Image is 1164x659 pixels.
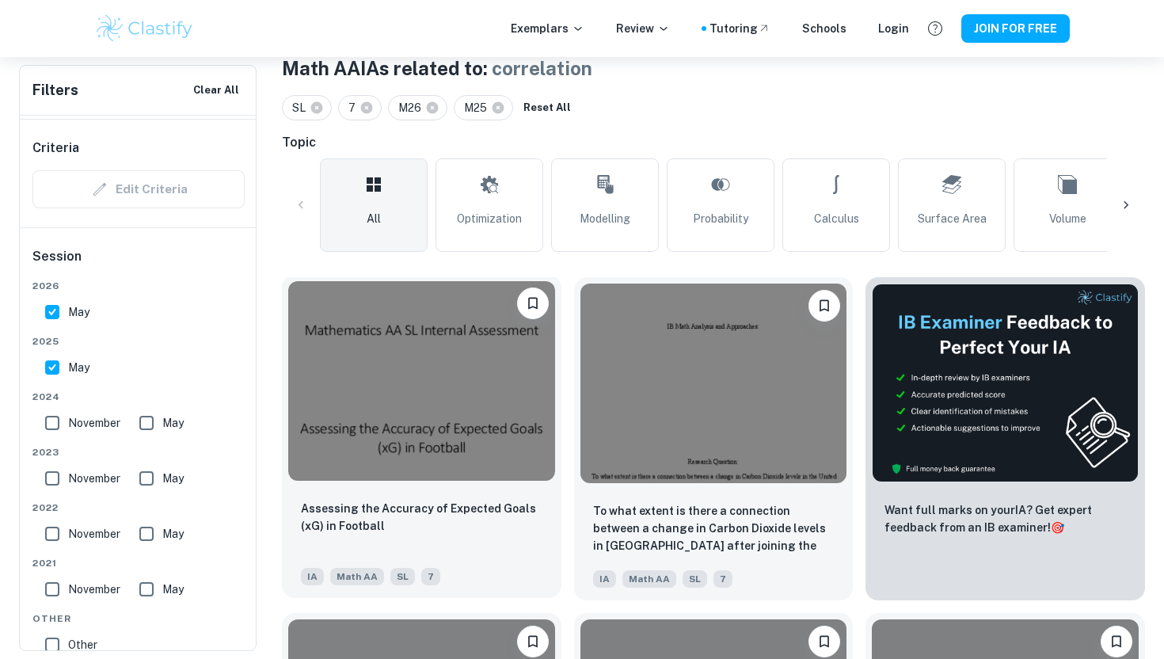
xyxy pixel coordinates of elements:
span: 2023 [32,445,245,459]
span: November [68,414,120,432]
span: 2026 [32,279,245,293]
span: 7 [713,570,732,588]
h6: Criteria [32,139,79,158]
div: 7 [338,95,382,120]
a: Please log in to bookmark exemplarsAssessing the Accuracy of Expected Goals (xG) in FootballIAMat... [282,277,561,600]
h6: Session [32,247,245,279]
span: All [367,210,381,227]
button: Please log in to bookmark exemplars [517,626,549,657]
span: correlation [492,57,592,79]
span: 2025 [32,334,245,349]
span: Calculus [814,210,859,227]
div: Criteria filters are unavailable when searching by topic [32,170,245,208]
span: Math AA [330,568,384,585]
button: Reset All [519,96,575,120]
h1: Math AA IAs related to: [282,54,1145,82]
span: 7 [348,99,363,116]
span: Modelling [580,210,630,227]
span: 🎯 [1051,521,1064,534]
p: To what extent is there a connection between a change in Carbon Dioxide levels in the United Stat... [593,502,835,556]
button: JOIN FOR FREE [961,14,1070,43]
a: Schools [802,20,846,37]
a: ThumbnailWant full marks on yourIA? Get expert feedback from an IB examiner! [865,277,1145,600]
button: Help and Feedback [922,15,949,42]
div: M26 [388,95,447,120]
span: Surface Area [918,210,987,227]
span: November [68,525,120,543]
img: Thumbnail [872,284,1139,482]
span: Other [68,636,97,653]
img: Math AA IA example thumbnail: To what extent is there a connection be [580,284,847,483]
span: May [162,581,184,598]
img: Math AA IA example thumbnail: Assessing the Accuracy of Expected Goals [288,281,555,481]
a: Login [878,20,909,37]
span: November [68,581,120,598]
p: Review [616,20,670,37]
span: Optimization [457,210,522,227]
button: Please log in to bookmark exemplars [808,626,840,657]
div: SL [282,95,332,120]
button: Please log in to bookmark exemplars [517,288,549,319]
span: November [68,470,120,487]
span: Volume [1049,210,1086,227]
h6: Topic [282,133,1145,152]
a: Please log in to bookmark exemplars To what extent is there a connection between a change in Carb... [574,277,854,600]
p: Want full marks on your IA ? Get expert feedback from an IB examiner! [884,501,1126,536]
span: M26 [398,99,428,116]
span: M25 [464,99,494,116]
span: May [162,470,184,487]
span: 2022 [32,501,245,515]
span: 2024 [32,390,245,404]
span: May [68,303,89,321]
span: SL [683,570,707,588]
p: Assessing the Accuracy of Expected Goals (xG) in Football [301,500,542,535]
span: May [68,359,89,376]
span: Probability [693,210,748,227]
span: May [162,414,184,432]
span: 7 [421,568,440,585]
h6: Filters [32,79,78,101]
button: Please log in to bookmark exemplars [808,290,840,322]
button: Clear All [189,78,243,102]
p: Exemplars [511,20,584,37]
span: IA [593,570,616,588]
span: Math AA [622,570,676,588]
span: SL [292,99,313,116]
span: May [162,525,184,543]
span: Other [32,611,245,626]
img: Clastify logo [94,13,195,44]
div: M25 [454,95,513,120]
span: IA [301,568,324,585]
span: SL [390,568,415,585]
span: 2021 [32,556,245,570]
button: Please log in to bookmark exemplars [1101,626,1132,657]
a: Tutoring [709,20,770,37]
